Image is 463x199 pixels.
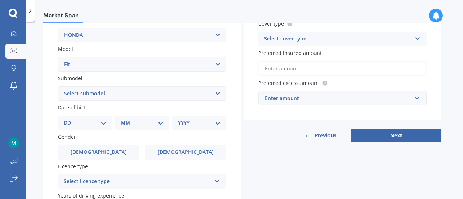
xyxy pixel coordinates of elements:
[258,49,322,56] span: Preferred insured amount
[43,12,83,22] span: Market Scan
[71,149,127,155] span: [DEMOGRAPHIC_DATA]
[258,20,284,27] span: Cover type
[315,130,336,141] span: Previous
[258,79,319,86] span: Preferred excess amount
[264,35,412,43] div: Select cover type
[58,163,88,170] span: Licence type
[58,46,73,52] span: Model
[58,134,76,140] span: Gender
[158,149,214,155] span: [DEMOGRAPHIC_DATA]
[351,129,441,142] button: Next
[58,192,124,199] span: Years of driving experience
[258,61,427,76] input: Enter amount
[64,177,211,186] div: Select licence type
[58,75,82,82] span: Submodel
[265,94,412,102] div: Enter amount
[58,104,89,111] span: Date of birth
[8,138,19,148] img: ACg8ocK7S-Gz7YYkspbiOwJgm9qhd6s83nYgnMaB8nzjUIjqUSxOWg=s96-c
